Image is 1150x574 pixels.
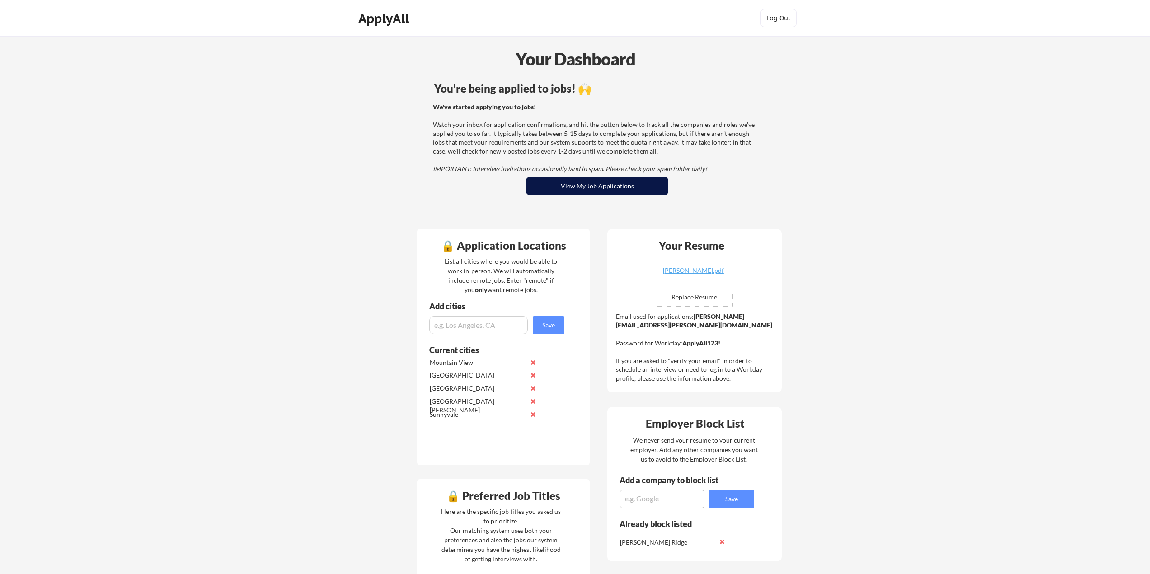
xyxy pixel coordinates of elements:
[433,103,536,111] strong: We've started applying you to jobs!
[433,165,707,173] em: IMPORTANT: Interview invitations occasionally land in spam. Please check your spam folder daily!
[616,313,772,329] strong: [PERSON_NAME][EMAIL_ADDRESS][PERSON_NAME][DOMAIN_NAME]
[526,177,668,195] button: View My Job Applications
[429,302,567,310] div: Add cities
[430,371,525,380] div: [GEOGRAPHIC_DATA]
[620,476,732,484] div: Add a company to block list
[1,46,1150,72] div: Your Dashboard
[709,490,754,508] button: Save
[419,240,587,251] div: 🔒 Application Locations
[429,346,554,354] div: Current cities
[647,240,736,251] div: Your Resume
[439,507,563,564] div: Here are the specific job titles you asked us to prioritize. Our matching system uses both your p...
[620,520,742,528] div: Already block listed
[475,286,488,294] strong: only
[639,267,747,281] a: [PERSON_NAME].pdf
[430,384,525,393] div: [GEOGRAPHIC_DATA]
[433,103,759,173] div: Watch your inbox for application confirmations, and hit the button below to track all the compani...
[629,435,758,464] div: We never send your resume to your current employer. Add any other companies you want us to avoid ...
[533,316,564,334] button: Save
[620,538,715,547] div: [PERSON_NAME] Ridge
[430,410,525,419] div: Sunnyvale
[419,490,587,501] div: 🔒 Preferred Job Titles
[439,257,563,294] div: List all cities where you would be able to work in-person. We will automatically include remote j...
[616,312,775,383] div: Email used for applications: Password for Workday: If you are asked to "verify your email" in ord...
[682,339,720,347] strong: ApplyAll123!
[358,11,412,26] div: ApplyAll
[434,83,760,94] div: You're being applied to jobs! 🙌
[639,267,747,274] div: [PERSON_NAME].pdf
[430,397,525,415] div: [GEOGRAPHIC_DATA][PERSON_NAME]
[430,358,525,367] div: Mountain View
[611,418,779,429] div: Employer Block List
[429,316,528,334] input: e.g. Los Angeles, CA
[760,9,797,27] button: Log Out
